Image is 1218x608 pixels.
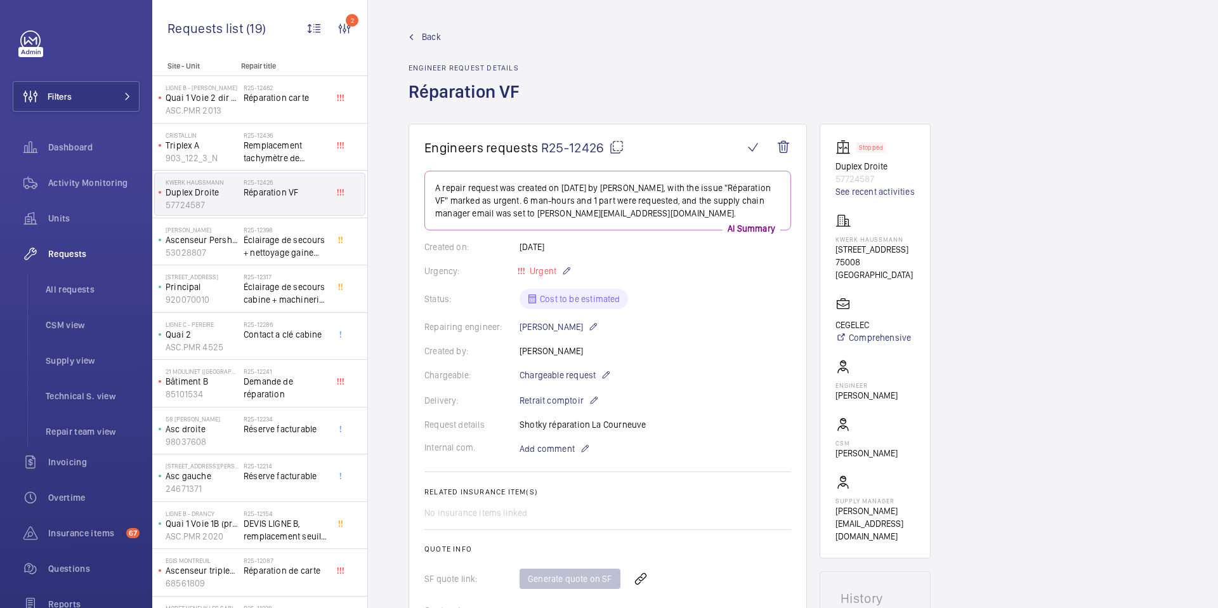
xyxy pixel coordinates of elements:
span: Demande de réparation [244,375,327,400]
p: Site - Unit [152,62,236,70]
p: [PERSON_NAME] [835,447,898,459]
h2: R25-12286 [244,321,327,328]
p: Ascenseur Pershing [166,234,239,246]
p: AI Summary [723,222,780,235]
span: Réserve facturable [244,470,327,482]
p: 58 [PERSON_NAME] [166,415,239,423]
span: Back [422,30,441,43]
p: CSM [835,439,898,447]
p: CEGELEC [835,319,911,331]
p: A repair request was created on [DATE] by [PERSON_NAME], with the issue "Réparation VF" marked as... [435,182,780,220]
button: Filters [13,81,140,112]
p: [PERSON_NAME] [166,226,239,234]
p: 53028807 [166,246,239,259]
p: Kwerk Haussmann [835,235,915,243]
p: [PERSON_NAME] [835,389,898,402]
p: 21 Moulinet ([GEOGRAPHIC_DATA]) [166,367,239,375]
span: Contact a clé cabine [244,328,327,341]
p: Repair title [241,62,325,70]
a: Comprehensive [835,331,911,344]
p: Quai 1 Voie 1B (province) [166,517,239,530]
p: LIGNE B - DRANCY [166,510,239,517]
span: Engineers requests [424,140,539,155]
span: Invoicing [48,456,140,468]
p: Retrait comptoir [520,393,599,408]
span: Add comment [520,442,575,455]
p: Asc droite [166,423,239,435]
span: Filters [48,90,72,103]
p: 57724587 [835,173,915,185]
span: Réparation carte [244,91,327,104]
p: 68561809 [166,577,239,590]
p: Asc gauche [166,470,239,482]
p: 57724587 [166,199,239,211]
span: Éclairage de secours cabine + machinerie *afficheur palier [244,281,327,306]
p: Quai 2 [166,328,239,341]
p: Duplex Droite [835,160,915,173]
p: 75008 [GEOGRAPHIC_DATA] [835,256,915,281]
span: Réparation VF [244,186,327,199]
p: 24671371 [166,482,239,495]
p: Stopped [859,145,883,150]
p: 85101534 [166,388,239,400]
span: Chargeable request [520,369,596,381]
p: LIGNE B - [PERSON_NAME] [166,84,239,91]
h2: R25-12087 [244,557,327,564]
h2: R25-12154 [244,510,327,517]
p: Duplex Droite [166,186,239,199]
p: ASC.PMR 2020 [166,530,239,543]
h2: Quote info [424,545,791,553]
p: 98037608 [166,435,239,448]
p: ASC.PMR 4525 [166,341,239,354]
span: CSM view [46,319,140,331]
p: [STREET_ADDRESS] [835,243,915,256]
p: 903_122_3_N [166,152,239,164]
span: 67 [126,528,140,538]
h2: R25-12462 [244,84,327,91]
span: Technical S. view [46,390,140,402]
h2: R25-12214 [244,462,327,470]
p: 920070010 [166,293,239,306]
p: Engineer [835,381,898,389]
p: ASC.PMR 2013 [166,104,239,117]
h1: Réparation VF [409,80,527,124]
p: Ligne C - PEREIRE [166,321,239,328]
span: Urgent [527,266,556,276]
h2: R25-12426 [244,178,327,186]
span: Supply view [46,354,140,367]
span: R25-12426 [541,140,624,155]
h2: R25-12234 [244,415,327,423]
p: Triplex A [166,139,239,152]
span: Activity Monitoring [48,176,140,189]
p: EGIS MONTREUIL [166,557,239,564]
p: Kwerk Haussmann [166,178,239,186]
span: All requests [46,283,140,296]
a: See recent activities [835,185,915,198]
span: Questions [48,562,140,575]
h2: R25-12398 [244,226,327,234]
h2: Related insurance item(s) [424,487,791,496]
h2: Engineer request details [409,63,527,72]
span: Overtime [48,491,140,504]
p: Ascenseur triplex gauche A [166,564,239,577]
p: [PERSON_NAME][EMAIL_ADDRESS][DOMAIN_NAME] [835,505,915,543]
p: Cristallin [166,131,239,139]
p: Supply manager [835,497,915,505]
span: Réparation de carte [244,564,327,577]
h2: R25-12317 [244,273,327,281]
span: Requests [48,248,140,260]
p: [PERSON_NAME] [520,319,598,334]
p: [STREET_ADDRESS][PERSON_NAME] [166,462,239,470]
p: Principal [166,281,239,293]
span: Remplacement tachymètre de position Eurolift Schindler [244,139,327,164]
h2: R25-12436 [244,131,327,139]
h1: History [841,592,910,605]
span: Insurance items [48,527,121,539]
p: Quai 1 Voie 2 dir [GEOGRAPHIC_DATA] [166,91,239,104]
span: Éclairage de secours + nettoyage gaine complet [244,234,327,259]
h2: R25-12241 [244,367,327,375]
span: Repair team view [46,425,140,438]
p: [STREET_ADDRESS] [166,273,239,281]
span: Réserve facturable [244,423,327,435]
span: Dashboard [48,141,140,154]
